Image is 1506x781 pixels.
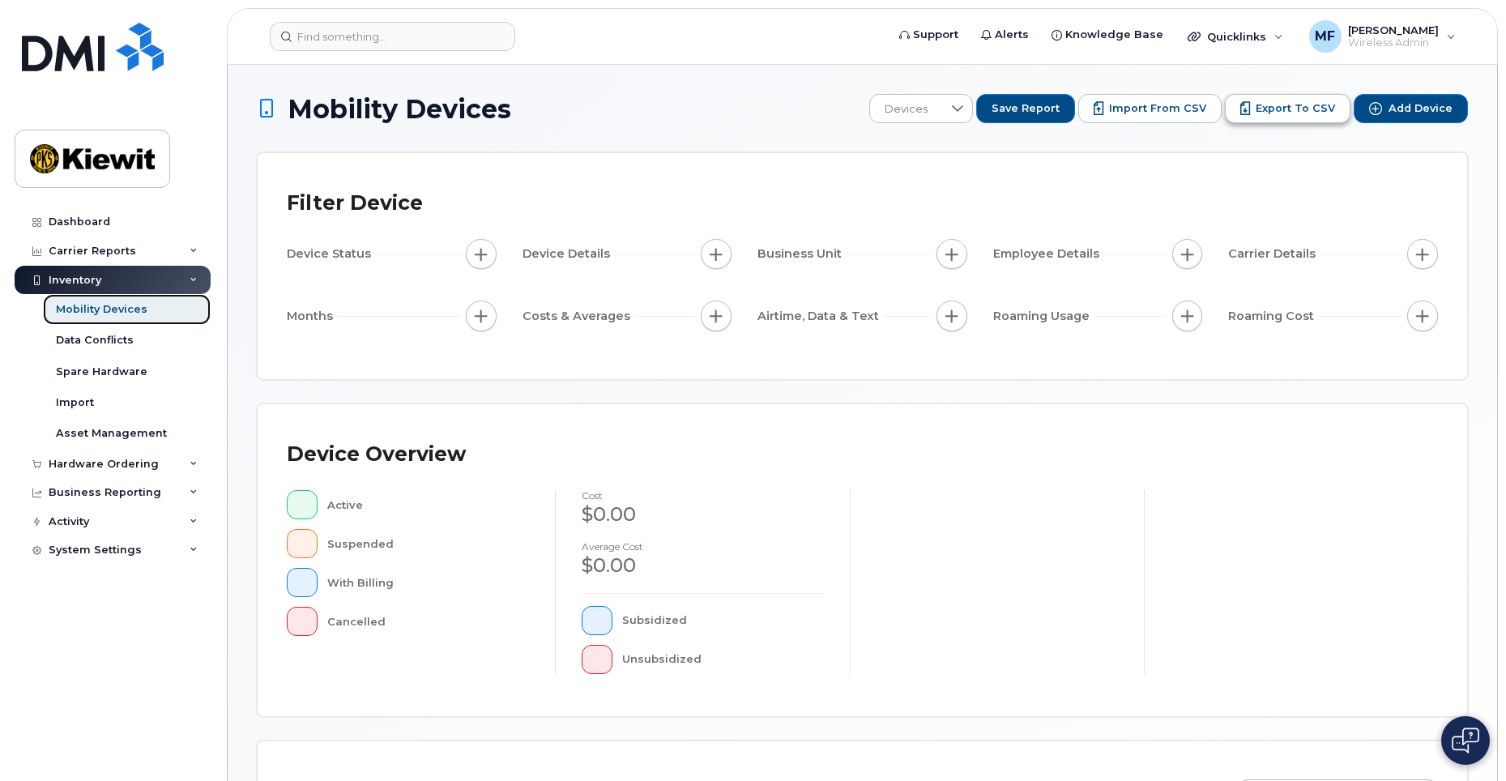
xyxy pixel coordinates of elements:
[976,94,1075,123] button: Save Report
[992,101,1060,116] span: Save Report
[523,245,615,262] span: Device Details
[1228,308,1319,325] span: Roaming Cost
[287,308,338,325] span: Months
[582,501,823,528] div: $0.00
[327,568,530,597] div: With Billing
[523,308,635,325] span: Costs & Averages
[1452,728,1479,753] img: Open chat
[1109,101,1206,116] span: Import from CSV
[1389,101,1453,116] span: Add Device
[757,308,884,325] span: Airtime, Data & Text
[287,433,466,476] div: Device Overview
[582,552,823,579] div: $0.00
[622,606,824,635] div: Subsidized
[1078,94,1222,123] button: Import from CSV
[870,95,942,124] span: Devices
[1256,101,1335,116] span: Export to CSV
[1354,94,1468,123] button: Add Device
[582,541,823,552] h4: Average cost
[327,529,530,558] div: Suspended
[622,645,824,674] div: Unsubsidized
[1228,245,1320,262] span: Carrier Details
[993,308,1094,325] span: Roaming Usage
[1225,94,1350,123] button: Export to CSV
[287,182,423,224] div: Filter Device
[757,245,847,262] span: Business Unit
[287,245,376,262] span: Device Status
[288,95,511,123] span: Mobility Devices
[993,245,1104,262] span: Employee Details
[327,607,530,636] div: Cancelled
[327,490,530,519] div: Active
[582,490,823,501] h4: cost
